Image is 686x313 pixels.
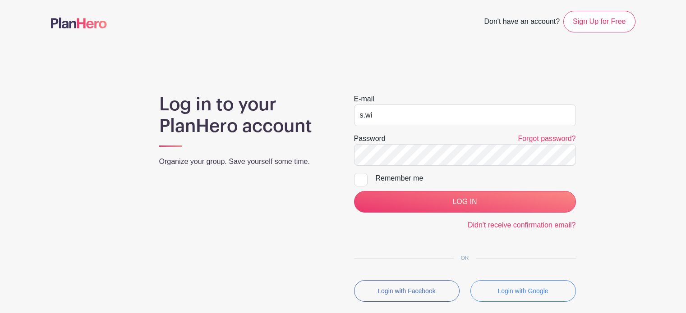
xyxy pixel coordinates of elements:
input: e.g. julie@eventco.com [354,104,576,126]
small: Login with Facebook [378,287,435,295]
a: Sign Up for Free [563,11,635,32]
small: Login with Google [497,287,548,295]
button: Login with Google [470,280,576,302]
a: Forgot password? [518,135,576,142]
label: Password [354,133,386,144]
span: OR [454,255,476,261]
input: LOG IN [354,191,576,213]
button: Login with Facebook [354,280,460,302]
p: Organize your group. Save yourself some time. [159,156,332,167]
a: Didn't receive confirmation email? [468,221,576,229]
div: Remember me [376,173,576,184]
span: Don't have an account? [484,13,560,32]
h1: Log in to your PlanHero account [159,94,332,137]
label: E-mail [354,94,374,104]
img: logo-507f7623f17ff9eddc593b1ce0a138ce2505c220e1c5a4e2b4648c50719b7d32.svg [51,18,107,28]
